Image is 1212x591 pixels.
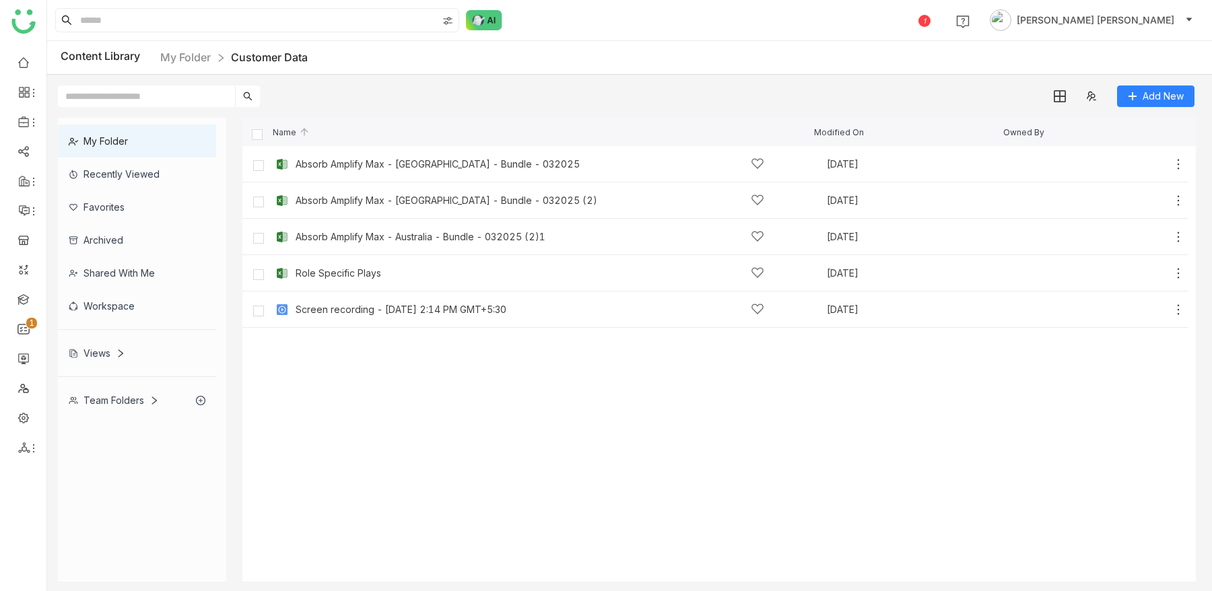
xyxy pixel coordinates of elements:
[29,316,34,330] p: 1
[827,196,1003,205] div: [DATE]
[58,256,216,289] div: Shared with me
[296,232,545,242] a: Absorb Amplify Max - Australia - Bundle - 032025 (2)1
[275,267,289,280] img: xlsx.svg
[827,160,1003,169] div: [DATE]
[296,195,597,206] a: Absorb Amplify Max - [GEOGRAPHIC_DATA] - Bundle - 032025 (2)
[827,269,1003,278] div: [DATE]
[275,194,289,207] img: xlsx.svg
[275,158,289,171] img: xlsx.svg
[275,230,289,244] img: xlsx.svg
[58,158,216,190] div: Recently Viewed
[69,394,159,406] div: Team Folders
[1143,89,1184,104] span: Add New
[26,318,37,328] nz-badge-sup: 1
[296,268,381,279] a: Role Specific Plays
[69,347,125,359] div: Views
[466,10,502,30] img: ask-buddy-normal.svg
[990,9,1011,31] img: avatar
[58,289,216,322] div: Workspace
[299,127,310,137] img: arrow-up.svg
[814,128,864,137] span: Modified On
[296,304,506,315] a: Screen recording - [DATE] 2:14 PM GMT+5:30
[918,15,931,27] div: 1
[987,9,1196,31] button: [PERSON_NAME] [PERSON_NAME]
[1054,90,1066,102] img: grid.svg
[296,159,580,170] a: Absorb Amplify Max - [GEOGRAPHIC_DATA] - Bundle - 032025
[273,128,310,137] span: Name
[61,49,308,66] div: Content Library
[11,9,36,34] img: logo
[160,50,211,64] a: My Folder
[58,190,216,223] div: Favorites
[827,232,1003,242] div: [DATE]
[231,50,308,64] a: Customer Data
[275,303,289,316] img: mp4.svg
[58,223,216,256] div: Archived
[1003,128,1044,137] span: Owned By
[1017,13,1174,28] span: [PERSON_NAME] [PERSON_NAME]
[58,125,216,158] div: My Folder
[442,15,453,26] img: search-type.svg
[1117,85,1194,107] button: Add New
[956,15,970,28] img: help.svg
[827,305,1003,314] div: [DATE]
